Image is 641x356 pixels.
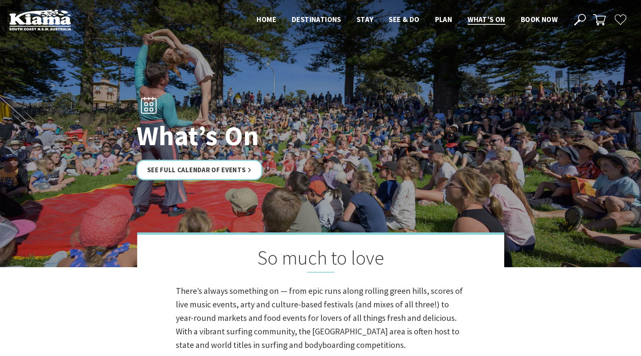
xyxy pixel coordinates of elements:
[9,9,71,31] img: Kiama Logo
[136,121,355,151] h1: What’s On
[249,14,565,26] nav: Main Menu
[389,15,419,24] span: See & Do
[292,15,341,24] span: Destinations
[176,284,466,352] p: There’s always something on — from epic runs along rolling green hills, scores of live music even...
[468,15,505,24] span: What’s On
[257,15,276,24] span: Home
[435,15,452,24] span: Plan
[176,246,466,273] h2: So much to love
[136,160,263,180] a: See Full Calendar of Events
[521,15,558,24] span: Book now
[357,15,374,24] span: Stay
